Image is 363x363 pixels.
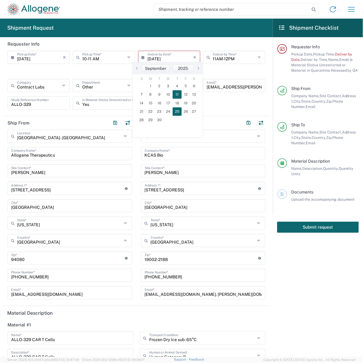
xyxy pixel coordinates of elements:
a: Support [174,358,189,361]
span: 11 [173,90,182,99]
span: Country, [312,99,326,103]
span: Site Contact, [319,130,342,134]
span: Upload the accompanying document [291,197,355,202]
span: Zip, [326,99,332,103]
span: Company Name, [291,94,319,98]
span: 24 [164,107,173,116]
span: 2 [155,82,164,90]
span: 18 [173,99,182,107]
span: 6 [190,82,198,90]
span: Zip, [326,135,332,140]
th: weekday [164,76,173,82]
h2: Ship From [8,120,29,126]
span: 14 [137,99,146,107]
a: Feedback [189,358,204,361]
span: 17 [164,99,173,107]
span: Ship To [291,122,305,127]
button: ‹ [133,65,142,72]
span: 19 [182,99,190,107]
span: 28 [137,116,146,124]
img: allogene [7,3,60,15]
span: Name, [291,166,302,171]
span: Pickup Time, [313,52,335,56]
span: Description, [302,166,323,171]
button: › [194,65,203,72]
bs-datepicker-container: calendar [132,62,203,138]
span: 30 [155,116,164,124]
span: City, [294,135,301,140]
th: weekday [146,76,155,82]
span: 2025 [178,66,188,71]
span: State, [301,99,312,103]
span: 15 [146,99,155,107]
span: Country, [312,135,326,140]
button: Submit request [277,222,359,233]
span: Client: 2025.19.0-129fbcf [82,358,144,362]
span: 8 [146,90,155,99]
h2: Requester Info [8,41,40,47]
span: 3 [164,82,173,90]
span: Email, [339,57,350,62]
span: Material Description [291,159,330,163]
span: Requester Info [291,44,320,49]
span: ‹ [132,64,141,72]
bs-datepicker-navigation-view: ​ ​ ​ [133,65,203,72]
span: 4 [173,82,182,90]
span: 29 [146,116,155,124]
span: 5 [182,82,190,90]
span: 27 [190,107,198,116]
span: September [145,66,166,71]
span: Deliver by Time, [301,57,328,62]
span: [DATE] 09:39:01 [120,358,144,362]
button: September [142,65,170,72]
span: 13 [190,90,198,99]
span: 10 [164,90,173,99]
span: Site Contact, [319,94,342,98]
span: 25 [173,107,182,116]
i: × [63,52,66,62]
span: Quantity, [323,166,339,171]
span: Email [306,141,316,145]
span: Ship From [291,86,310,91]
h2: Material #1 [8,322,31,328]
span: Copyright © [DATE]-[DATE] Agistix Inc., All Rights Reserved [263,357,356,363]
span: 23 [155,107,164,116]
th: weekday [182,76,190,82]
th: weekday [190,76,198,82]
span: 16 [155,99,164,107]
span: [DATE] 10:47:06 [55,358,79,362]
span: 12 [182,90,190,99]
i: × [193,52,197,62]
h2: Shipment Request [7,24,54,31]
input: Shipment, tracking or reference number [154,4,310,15]
th: weekday [155,76,164,82]
th: weekday [137,76,146,82]
span: City, [294,99,301,103]
span: 26 [182,107,190,116]
span: Company Name, [291,130,319,134]
span: Server: 2025.19.0-d447cefac8f [7,358,79,362]
span: 1 [146,82,155,90]
h2: Shipment Checklist [278,24,339,31]
span: 20 [190,99,198,107]
span: State, [301,135,312,140]
span: 21 [137,107,146,116]
span: Is Material Status Unrestricted or Material in Quarantine Released by QA [291,57,358,73]
th: weekday [173,76,182,82]
span: Email [306,104,316,109]
span: 9 [155,90,164,99]
span: 22 [146,107,155,116]
button: 2025 [173,65,194,72]
span: Name, [328,57,339,62]
span: Pickup Date, [291,52,313,56]
h5: Material Description [7,310,266,316]
span: Documents [291,190,313,194]
span: 7 [137,90,146,99]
